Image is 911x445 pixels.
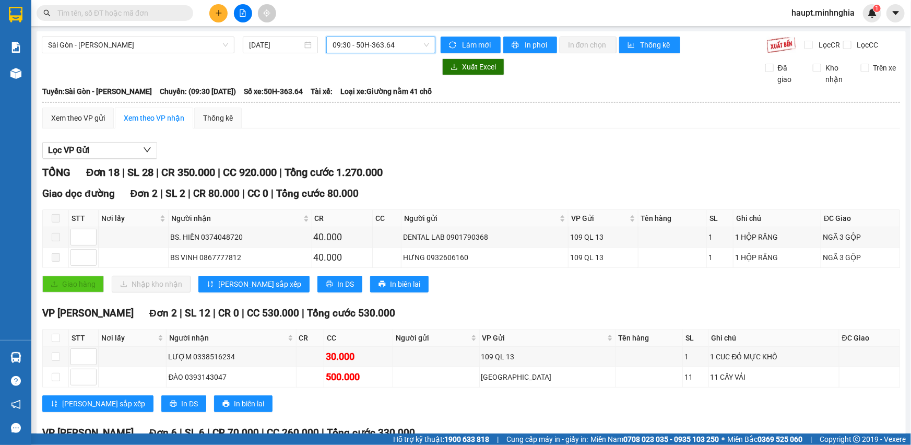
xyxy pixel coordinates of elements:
span: Xuất Excel [462,61,496,73]
span: file-add [239,9,246,17]
span: | [810,434,812,445]
div: 11 CÂY VẢI [711,371,837,383]
td: NGÃ 3 GỘP [821,227,900,248]
div: BS VINH 0867777812 [170,252,310,263]
span: haupt.minhnghia [783,6,863,19]
button: In đơn chọn [560,37,617,53]
span: TỔNG [42,166,70,179]
span: 1 [875,5,879,12]
img: solution-icon [10,42,21,53]
span: Người nhận [171,213,301,224]
span: aim [263,9,270,17]
span: Nơi lấy [101,213,158,224]
span: | [180,427,182,439]
th: CR [312,210,373,227]
span: CR 70.000 [212,427,259,439]
div: 1 HỘP RĂNG [735,252,819,263]
span: Đơn 2 [131,188,158,200]
td: 109 QL 13 [569,227,638,248]
span: | [242,188,245,200]
span: SL 6 [185,427,205,439]
th: SL [707,210,733,227]
span: CR 80.000 [193,188,240,200]
th: CC [324,330,393,347]
span: Sài Gòn - Phan Rí [48,37,228,53]
span: [PERSON_NAME] sắp xếp [218,278,301,290]
span: sync [449,41,458,50]
span: bar-chart [628,41,636,50]
input: Tìm tên, số ĐT hoặc mã đơn [57,7,181,19]
span: Lọc CR [814,39,842,51]
span: Đã giao [774,62,805,85]
span: SL 2 [165,188,185,200]
button: bar-chartThống kê [619,37,680,53]
span: Kho nhận [821,62,853,85]
span: | [497,434,499,445]
span: | [242,307,244,319]
span: In biên lai [234,398,264,409]
div: Xem theo VP gửi [51,112,105,124]
span: question-circle [11,376,21,386]
img: warehouse-icon [10,352,21,363]
span: copyright [853,436,860,443]
div: 1 CUC ĐỎ MỰC KHÔ [711,351,837,362]
th: ĐC Giao [821,210,900,227]
button: uploadGiao hàng [42,276,104,292]
span: VP [PERSON_NAME] [42,427,134,439]
span: In biên lai [390,278,420,290]
span: Miền Bắc [727,434,802,445]
span: In phơi [525,39,549,51]
span: Tổng cước 80.000 [276,188,359,200]
strong: 1900 633 818 [444,435,489,443]
button: Lọc VP Gửi [42,142,157,159]
div: 1 [684,351,707,362]
span: printer [170,400,177,408]
img: 9k= [766,37,796,53]
td: NGÃ 3 GỘP [821,248,900,268]
span: Tổng cước 330.000 [327,427,415,439]
span: VP [PERSON_NAME] [42,307,134,319]
span: Cung cấp máy in - giấy in: [506,434,588,445]
span: sort-ascending [51,400,58,408]
span: | [213,307,216,319]
span: plus [215,9,222,17]
span: [PERSON_NAME] sắp xếp [62,398,145,409]
span: | [302,307,304,319]
span: CC 530.000 [247,307,299,319]
span: CR 350.000 [161,166,215,179]
span: Người nhận [169,332,285,344]
th: SL [683,330,709,347]
span: | [156,166,159,179]
div: 109 QL 13 [481,351,614,362]
img: logo-vxr [9,7,22,22]
div: HƯNG 0932606160 [403,252,566,263]
div: 109 QL 13 [570,252,636,263]
span: | [188,188,191,200]
th: Tên hàng [616,330,683,347]
div: 1 [708,252,731,263]
span: | [279,166,282,179]
button: caret-down [886,4,905,22]
span: Đơn 6 [149,427,177,439]
span: Đơn 18 [86,166,120,179]
span: | [262,427,264,439]
span: Số xe: 50H-363.64 [244,86,303,97]
div: Thống kê [203,112,233,124]
img: warehouse-icon [10,68,21,79]
div: [GEOGRAPHIC_DATA] [481,371,614,383]
span: CC 0 [247,188,268,200]
span: Đơn 2 [149,307,177,319]
div: LƯỢM 0338516234 [168,351,294,362]
span: | [322,427,324,439]
th: STT [69,330,99,347]
span: 09:30 - 50H-363.64 [333,37,429,53]
span: Người gửi [404,213,558,224]
span: Giao dọc đường [42,188,115,200]
div: 30.000 [326,349,391,364]
span: message [11,423,21,433]
span: sort-ascending [207,280,214,289]
span: download [451,63,458,72]
div: BS. HIỀN 0374048720 [170,231,310,243]
strong: 0708 023 035 - 0935 103 250 [623,435,719,443]
span: Nơi lấy [101,332,156,344]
